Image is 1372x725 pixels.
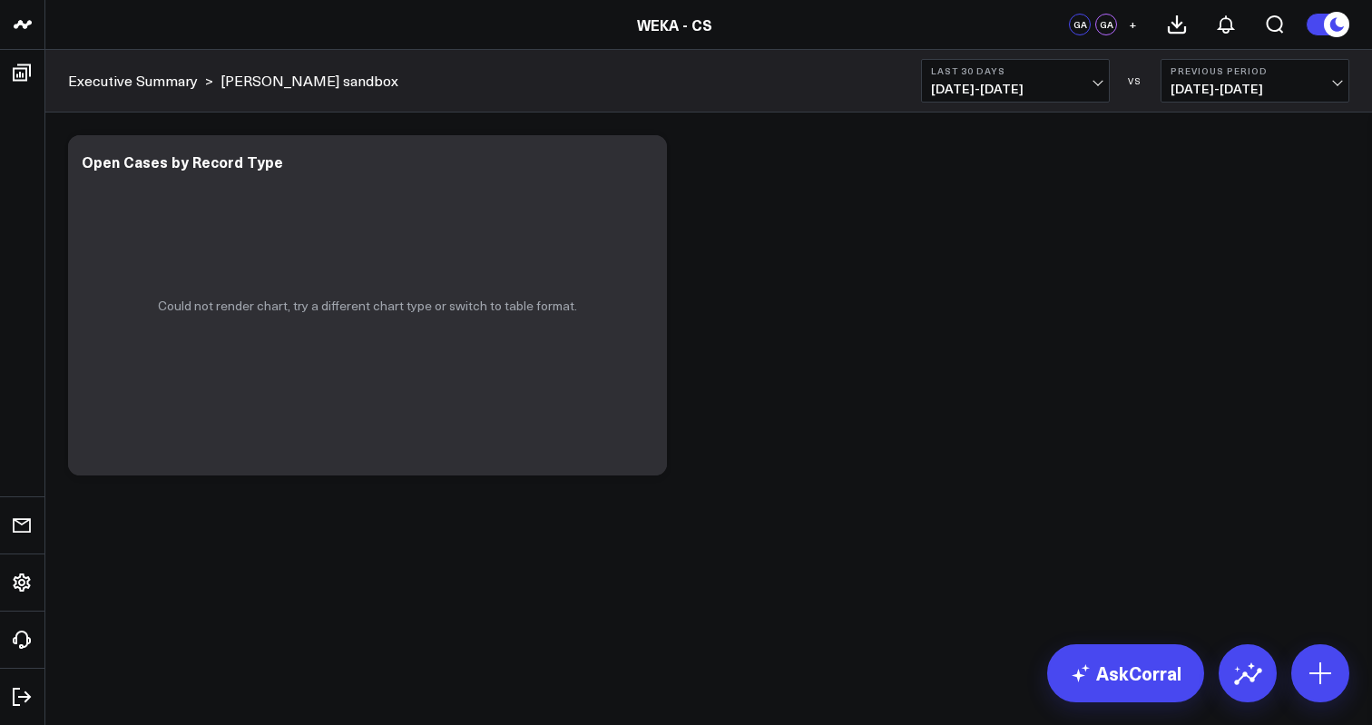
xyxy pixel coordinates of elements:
button: Previous Period[DATE]-[DATE] [1161,59,1349,103]
span: + [1129,18,1137,31]
button: Last 30 Days[DATE]-[DATE] [921,59,1110,103]
a: Executive Summary [68,71,198,91]
div: VS [1119,75,1151,86]
span: [DATE] - [DATE] [1171,82,1339,96]
div: GA [1069,14,1091,35]
div: > [68,71,213,91]
b: Last 30 Days [931,65,1100,76]
a: WEKA - CS [637,15,712,34]
p: Could not render chart, try a different chart type or switch to table format. [158,299,577,313]
a: [PERSON_NAME] sandbox [220,71,398,91]
div: Open Cases by Record Type [82,152,283,171]
span: [DATE] - [DATE] [931,82,1100,96]
b: Previous Period [1171,65,1339,76]
div: GA [1095,14,1117,35]
a: AskCorral [1047,644,1204,702]
button: + [1122,14,1143,35]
